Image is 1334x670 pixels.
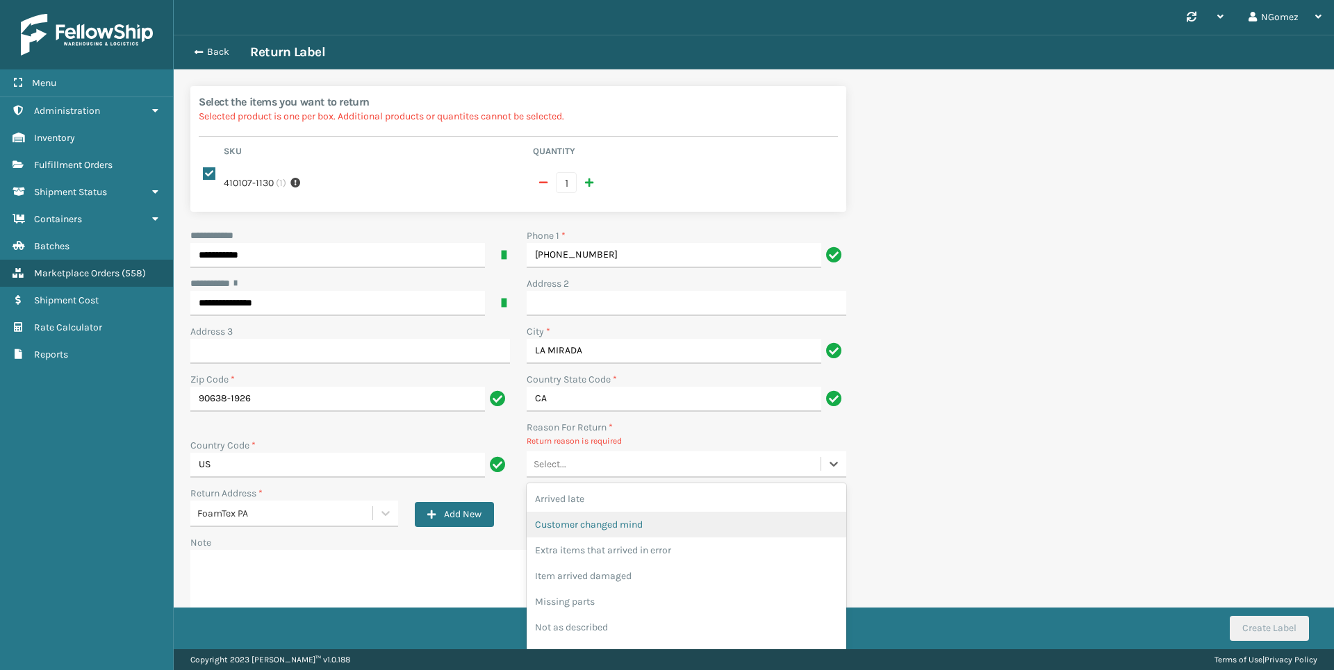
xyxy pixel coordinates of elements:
[527,537,846,563] div: Extra items that arrived in error
[190,486,263,501] label: Return Address
[34,105,100,117] span: Administration
[527,372,617,387] label: Country State Code
[527,512,846,537] div: Customer changed mind
[534,457,566,471] div: Select...
[122,267,146,279] span: ( 558 )
[527,228,566,243] label: Phone 1
[1214,649,1317,670] div: |
[199,94,838,109] h2: Select the items you want to return
[1214,655,1262,664] a: Terms of Use
[34,349,68,360] span: Reports
[190,324,233,339] label: Address 3
[527,420,613,435] label: Reason For Return
[186,46,250,58] button: Back
[276,176,286,190] span: ( 1 )
[1265,655,1317,664] a: Privacy Policy
[527,563,846,589] div: Item arrived damaged
[199,109,838,124] p: Selected product is one per box. Additional products or quantites cannot be selected.
[1230,616,1309,641] button: Create Label
[34,132,75,144] span: Inventory
[415,502,494,527] button: Add New
[250,44,325,60] h3: Return Label
[190,537,211,548] label: Note
[527,276,569,291] label: Address 2
[527,614,846,640] div: Not as described
[34,240,69,252] span: Batches
[190,438,256,453] label: Country Code
[527,640,846,666] div: Wrong item sent
[34,213,82,225] span: Containers
[190,649,350,670] p: Copyright 2023 [PERSON_NAME]™ v 1.0.188
[34,186,107,198] span: Shipment Status
[21,14,153,56] img: logo
[34,294,99,306] span: Shipment Cost
[190,372,235,387] label: Zip Code
[34,321,102,333] span: Rate Calculator
[224,176,274,190] label: 410107-1130
[529,145,838,162] th: Quantity
[32,77,56,89] span: Menu
[527,589,846,614] div: Missing parts
[220,145,529,162] th: Sku
[197,506,374,521] div: FoamTex PA
[527,324,550,339] label: City
[34,267,120,279] span: Marketplace Orders
[527,435,846,447] p: Return reason is required
[34,159,113,171] span: Fulfillment Orders
[527,486,846,512] div: Arrived late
